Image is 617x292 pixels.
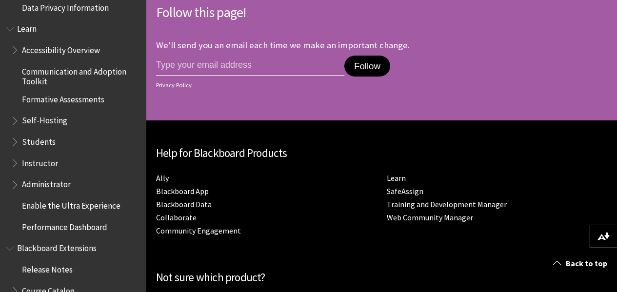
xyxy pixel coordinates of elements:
[156,199,212,210] a: Blackboard Data
[387,173,406,183] a: Learn
[156,145,607,162] h2: Help for Blackboard Products
[22,219,107,232] span: Performance Dashboard
[546,254,617,273] a: Back to top
[22,63,139,86] span: Communication and Adoption Toolkit
[22,134,56,147] span: Students
[17,21,37,34] span: Learn
[387,213,473,223] a: Web Community Manager
[156,39,410,51] p: We'll send you an email each time we make an important change.
[387,199,507,210] a: Training and Development Manager
[156,226,241,236] a: Community Engagement
[22,91,104,104] span: Formative Assessments
[156,56,344,76] input: email address
[6,21,140,235] nav: Book outline for Blackboard Learn Help
[22,155,58,168] span: Instructor
[387,186,423,196] a: SafeAssign
[22,113,67,126] span: Self-Hosting
[22,176,71,190] span: Administrator
[156,186,209,196] a: Blackboard App
[156,269,607,286] h2: Not sure which product?
[156,173,169,183] a: Ally
[156,213,197,223] a: Collaborate
[22,197,120,211] span: Enable the Ultra Experience
[22,42,100,55] span: Accessibility Overview
[156,2,449,22] h2: Follow this page!
[17,240,97,253] span: Blackboard Extensions
[156,82,446,89] a: Privacy Policy
[22,261,73,274] span: Release Notes
[344,56,390,77] button: Follow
